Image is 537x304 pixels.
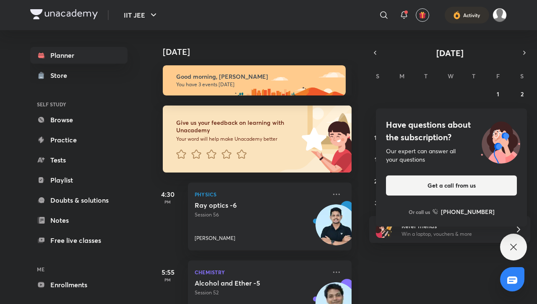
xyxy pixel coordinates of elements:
img: avatar [419,11,426,19]
abbr: Thursday [472,72,475,80]
h5: 4:30 [151,189,185,199]
abbr: August 17, 2025 [375,155,380,163]
button: [DATE] [381,47,519,59]
abbr: Friday [496,72,500,80]
abbr: August 31, 2025 [375,199,381,207]
button: August 31, 2025 [371,196,384,209]
p: Your word will help make Unacademy better [176,136,299,142]
h6: Good morning, [PERSON_NAME] [176,73,338,80]
div: Store [50,70,72,80]
p: Physics [195,189,326,199]
button: Get a call from us [386,175,517,196]
button: August 17, 2025 [371,152,384,166]
abbr: Monday [399,72,404,80]
h5: 5:55 [151,267,185,277]
h4: Have questions about the subscription? [386,119,517,144]
button: avatar [416,8,429,22]
img: referral [376,221,393,238]
img: feedback_image [273,106,352,173]
a: Browse [30,111,128,128]
p: You have 3 events [DATE] [176,81,338,88]
button: August 1, 2025 [491,87,505,100]
a: Company Logo [30,9,98,21]
button: August 2, 2025 [515,87,529,100]
a: [PHONE_NUMBER] [433,207,495,216]
abbr: Tuesday [424,72,428,80]
p: Win a laptop, vouchers & more [401,230,505,238]
img: morning [163,65,346,95]
a: Practice [30,131,128,148]
button: August 10, 2025 [371,131,384,144]
p: Session 52 [195,289,326,296]
a: Playlist [30,172,128,188]
img: Company Logo [30,9,98,19]
h5: Alcohol and Ether -5 [195,279,299,287]
p: Chemistry [195,267,326,277]
p: PM [151,199,185,204]
abbr: August 2, 2025 [521,90,524,98]
a: Store [30,67,128,84]
a: Enrollments [30,276,128,293]
abbr: August 1, 2025 [497,90,499,98]
a: Doubts & solutions [30,192,128,209]
div: Our expert can answer all your questions [386,147,517,164]
p: PM [151,277,185,282]
h5: Ray optics -6 [195,201,299,209]
abbr: Saturday [520,72,524,80]
abbr: Wednesday [448,72,454,80]
img: Tilak Soneji [493,8,507,22]
p: [PERSON_NAME] [195,234,235,242]
a: Notes [30,212,128,229]
p: Or call us [409,208,430,216]
h6: SELF STUDY [30,97,128,111]
abbr: August 24, 2025 [374,177,381,185]
h4: [DATE] [163,47,360,57]
h6: [PHONE_NUMBER] [441,207,495,216]
button: August 24, 2025 [371,174,384,188]
span: [DATE] [436,47,464,59]
button: August 3, 2025 [371,109,384,122]
img: ttu_illustration_new.svg [474,119,527,164]
h6: ME [30,262,128,276]
abbr: Sunday [376,72,379,80]
a: Free live classes [30,232,128,249]
button: IIT JEE [119,7,164,23]
a: Tests [30,152,128,168]
abbr: August 10, 2025 [374,134,381,142]
a: Planner [30,47,128,64]
p: Session 56 [195,211,326,219]
h6: Give us your feedback on learning with Unacademy [176,119,299,134]
img: activity [453,10,461,20]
